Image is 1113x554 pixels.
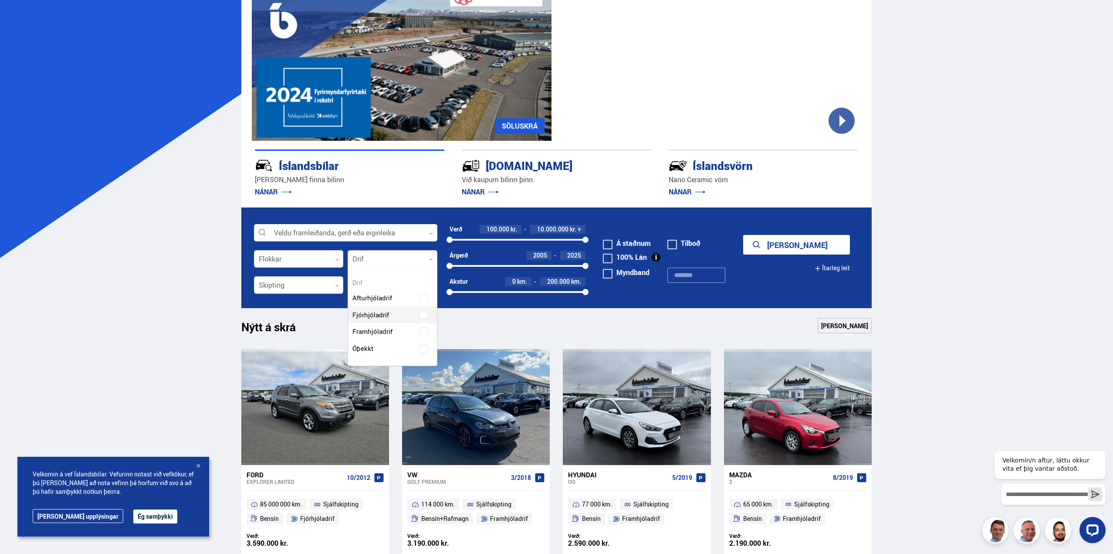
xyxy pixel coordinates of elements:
span: 3/2018 [511,474,531,481]
span: Sjálfskipting [323,499,359,510]
span: Fjórhjóladrif [352,309,389,321]
span: 85 000 000 km. [260,499,302,510]
span: Framhjóladrif [490,513,528,524]
div: [DOMAIN_NAME] [462,157,620,173]
span: Fjórhjóladrif [300,513,335,524]
img: -Svtn6bYgwAsiwNX.svg [669,156,687,175]
img: JRvxyua_JYH6wB4c.svg [255,156,273,175]
div: Golf PREMIUM [407,479,507,485]
label: Á staðnum [603,240,651,247]
span: 65 000 km. [743,499,773,510]
span: 10/2012 [347,474,370,481]
a: [PERSON_NAME] upplýsingar [33,509,123,523]
span: Afturhjóladrif [352,292,392,304]
span: Sjálfskipting [794,499,829,510]
div: Verð [450,226,462,233]
span: 100.000 [487,225,509,233]
span: 10.000.000 [537,225,568,233]
span: 114 000 km. [421,499,455,510]
div: Verð: [247,533,315,539]
button: Ítarleg leit [815,258,850,278]
div: Íslandsbílar [255,157,413,173]
div: Hyundai [568,471,668,479]
button: [PERSON_NAME] [743,235,850,255]
iframe: LiveChat chat widget [988,435,1109,550]
div: VW [407,471,507,479]
span: 8/2019 [833,474,853,481]
span: km. [517,278,527,285]
span: Bensín [582,513,601,524]
div: Mazda [729,471,829,479]
span: Sjálfskipting [633,499,669,510]
span: Framhjóladrif [352,325,392,338]
span: 2005 [533,251,547,259]
a: NÁNAR [462,187,499,197]
a: [PERSON_NAME] [818,318,872,333]
span: kr. [570,226,576,233]
span: Bensín [743,513,762,524]
p: Nano Ceramic vörn [669,175,858,185]
span: Framhjóladrif [622,513,660,524]
div: Explorer LIMITED [247,479,343,485]
span: Óþekkt [352,342,373,355]
span: 200.000 [547,277,570,285]
label: Myndband [603,269,650,276]
div: i30 [568,479,668,485]
div: Verð: [568,533,637,539]
div: Ford [247,471,343,479]
h1: Nýtt á skrá [241,320,311,339]
div: 2.190.000 kr. [729,540,798,547]
div: 3.590.000 kr. [247,540,315,547]
div: Verð: [407,533,476,539]
div: 3.190.000 kr. [407,540,476,547]
a: SÖLUSKRÁ [495,118,545,134]
label: Tilboð [667,240,700,247]
span: 0 [512,277,516,285]
div: 2 [729,479,829,485]
span: Bensín+Rafmagn [421,513,469,524]
span: 5/2019 [672,474,692,481]
div: Akstur [450,278,468,285]
a: NÁNAR [669,187,706,197]
span: Sjálfskipting [476,499,511,510]
div: Íslandsvörn [669,157,827,173]
img: tr5P-W3DuiFaO7aO.svg [462,156,480,175]
div: 2.590.000 kr. [568,540,637,547]
a: NÁNAR [255,187,292,197]
span: kr. [511,226,517,233]
span: Bensín [260,513,279,524]
div: Verð: [729,533,798,539]
span: + [578,226,581,233]
button: Ég samþykki [133,510,177,523]
p: [PERSON_NAME] finna bílinn [255,175,444,185]
div: Árgerð [450,252,468,259]
span: Framhjóladrif [783,513,821,524]
span: km. [571,278,581,285]
p: Við kaupum bílinn þinn [462,175,651,185]
span: Velkomin á vef Íslandsbílar. Vefurinn notast við vefkökur, ef þú [PERSON_NAME] að nota vefinn þá ... [33,470,194,496]
label: 100% Lán [603,254,647,261]
span: 2025 [567,251,581,259]
img: FbJEzSuNWCJXmdc-.webp [984,519,1010,545]
span: 77 000 km. [582,499,612,510]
